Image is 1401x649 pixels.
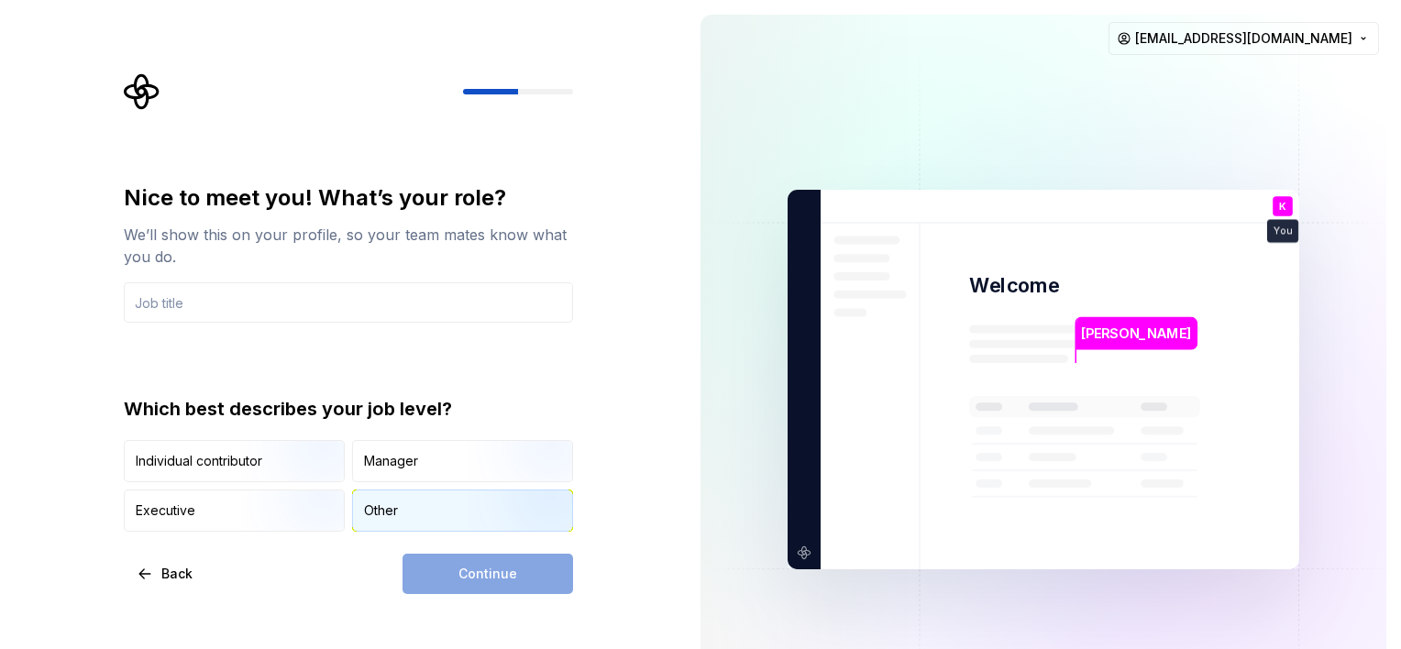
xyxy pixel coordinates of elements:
div: Which best describes your job level? [124,396,573,422]
div: Other [364,501,398,520]
span: Back [161,565,193,583]
svg: Supernova Logo [124,73,160,110]
p: Welcome [969,272,1059,299]
button: Back [124,554,208,594]
p: You [1274,226,1292,236]
button: [EMAIL_ADDRESS][DOMAIN_NAME] [1109,22,1379,55]
div: We’ll show this on your profile, so your team mates know what you do. [124,224,573,268]
div: Executive [136,501,195,520]
p: [PERSON_NAME] [1081,324,1191,344]
div: Manager [364,452,418,470]
input: Job title [124,282,573,323]
span: [EMAIL_ADDRESS][DOMAIN_NAME] [1135,29,1352,48]
div: Nice to meet you! What’s your role? [124,183,573,213]
div: Individual contributor [136,452,262,470]
p: K [1279,202,1286,212]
